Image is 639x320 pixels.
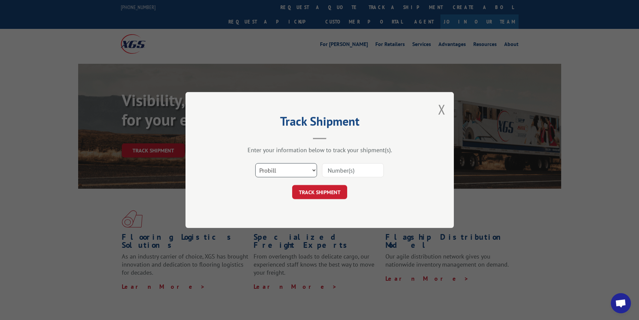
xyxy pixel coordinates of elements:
[219,117,420,129] h2: Track Shipment
[219,146,420,154] div: Enter your information below to track your shipment(s).
[322,163,384,177] input: Number(s)
[292,185,347,199] button: TRACK SHIPMENT
[438,100,445,118] button: Close modal
[611,293,631,313] div: Open chat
